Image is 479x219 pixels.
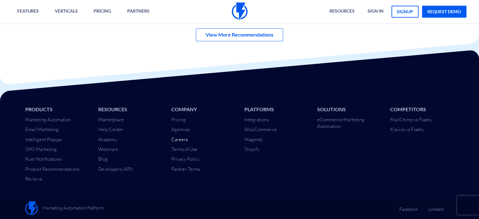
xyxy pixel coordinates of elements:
a: Developers (API) [98,166,133,172]
a: signup [391,6,419,18]
a: Magento [244,136,262,142]
a: SMS Marketing [25,146,57,152]
a: eCommerce Marketing Automation [317,117,364,129]
a: Partner Terms [171,166,200,172]
a: View More Recommendations [196,28,283,41]
li: Solutions [317,106,381,113]
a: request demo [422,6,466,18]
li: Resources [98,106,162,113]
li: Company [171,106,235,113]
a: Careers [171,136,188,142]
a: Email Marketing [25,126,59,132]
a: Shopify [244,146,259,152]
img: Flashy [25,201,38,216]
a: Academy [98,136,117,142]
a: Linkedin [428,201,444,212]
a: Pricing [171,117,186,123]
a: Marketplace [98,117,124,123]
a: Marketing Automation Platform [25,201,104,216]
a: Blog [98,156,108,162]
a: Privacy Policy [171,156,199,162]
a: MailChimp vs Flashy [390,117,432,123]
a: Intelligent Popups [25,136,62,142]
a: Marketing Automation [25,117,71,123]
li: Products [25,106,89,113]
a: Agencies [171,126,190,132]
a: Help Center [98,126,123,132]
li: Platforms [244,106,308,113]
a: Facebook [399,201,418,212]
a: Push Notifications [25,156,61,162]
a: Terms of Use [171,146,197,152]
a: Reviews [25,176,42,182]
a: Klaviyo vs Flashy [390,126,424,132]
li: Competitors [390,106,454,113]
a: WooCommerce [244,126,277,132]
a: Webinars [98,146,118,152]
a: Integrations [244,117,268,123]
a: Product Recommendations [25,166,79,172]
